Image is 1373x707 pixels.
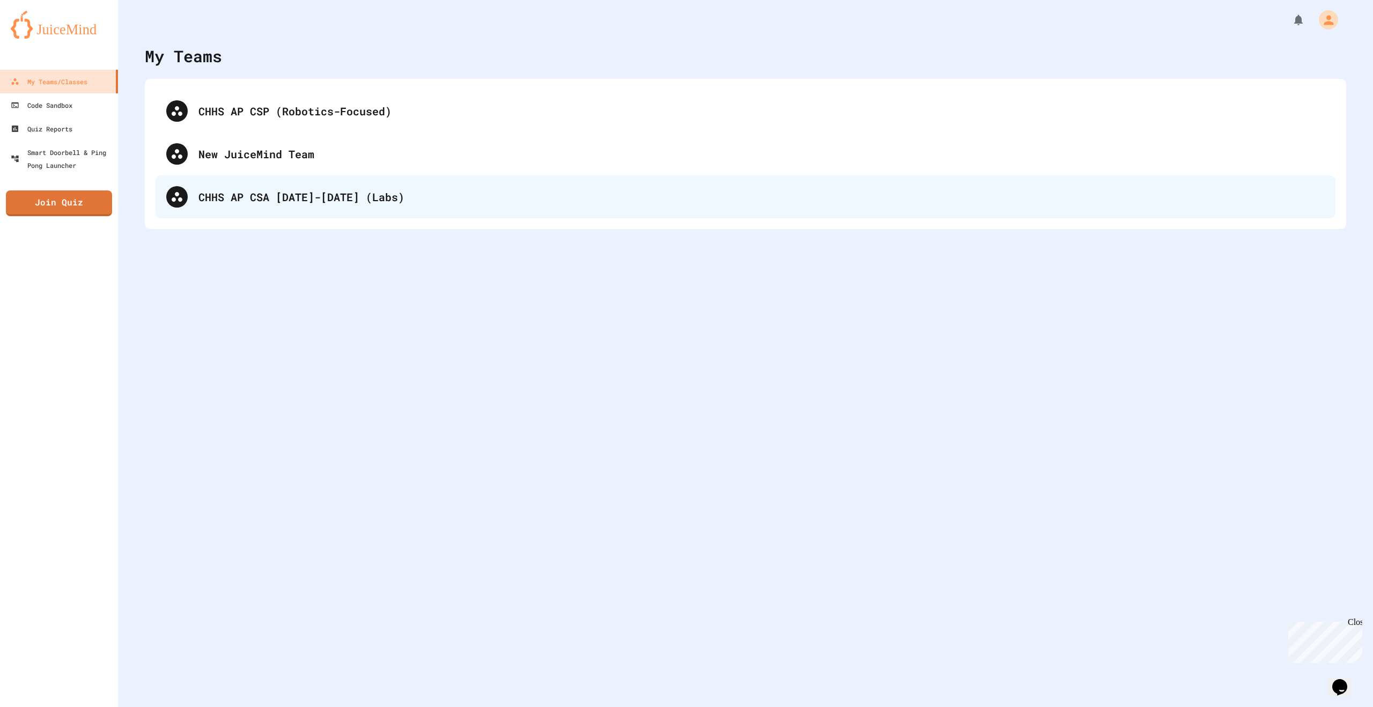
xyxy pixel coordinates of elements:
img: logo-orange.svg [11,11,107,39]
div: New JuiceMind Team [156,132,1335,175]
div: My Teams/Classes [11,75,87,88]
iframe: chat widget [1284,617,1362,663]
div: New JuiceMind Team [198,146,1325,162]
div: My Notifications [1272,11,1308,29]
div: Chat with us now!Close [4,4,74,68]
div: Smart Doorbell & Ping Pong Launcher [11,146,114,172]
div: My Account [1308,8,1341,32]
a: Join Quiz [6,190,112,216]
div: Quiz Reports [11,122,72,135]
iframe: chat widget [1328,664,1362,696]
div: CHHS AP CSP (Robotics-Focused) [156,90,1335,132]
div: CHHS AP CSA [DATE]-[DATE] (Labs) [156,175,1335,218]
div: CHHS AP CSP (Robotics-Focused) [198,103,1325,119]
div: My Teams [145,44,222,68]
div: Code Sandbox [11,99,72,112]
div: CHHS AP CSA [DATE]-[DATE] (Labs) [198,189,1325,205]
